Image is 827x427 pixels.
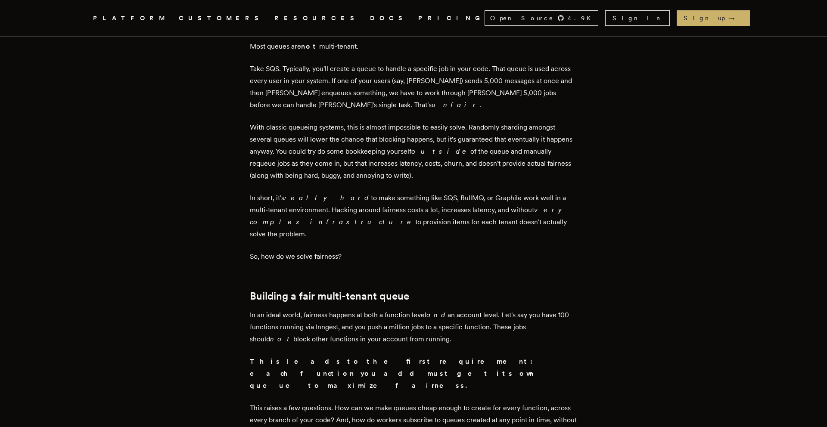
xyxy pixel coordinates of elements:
button: RESOURCES [274,13,360,24]
button: PLATFORM [93,13,168,24]
a: Sign In [605,10,670,26]
em: not [270,335,293,343]
a: DOCS [370,13,408,24]
em: unfair [432,101,479,109]
p: Take SQS. Typically, you'll create a queue to handle a specific job in your code. That queue is u... [250,63,577,111]
em: and [426,311,448,319]
em: really hard [284,194,371,202]
strong: This leads to the first requirement: each function you add must get its own queue to maximize fai... [250,357,538,390]
em: very complex infrastructure [250,206,568,226]
a: CUSTOMERS [179,13,264,24]
p: So, how do we solve fairness? [250,251,577,263]
p: Most queues are multi-tenant. [250,40,577,53]
a: Sign up [677,10,750,26]
strong: not [301,42,319,50]
a: PRICING [418,13,485,24]
em: outside [411,147,470,155]
p: With classic queueing systems, this is almost impossible to easily solve. Randomly sharding among... [250,121,577,182]
span: 4.9 K [568,14,596,22]
h2: Building a fair multi-tenant queue [250,290,577,302]
span: Open Source [490,14,554,22]
p: In short, it's to make something like SQS, BullMQ, or Graphile work well in a multi-tenant enviro... [250,192,577,240]
p: In an ideal world, fairness happens at both a function level an account level. Let's say you have... [250,309,577,345]
span: → [728,14,743,22]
